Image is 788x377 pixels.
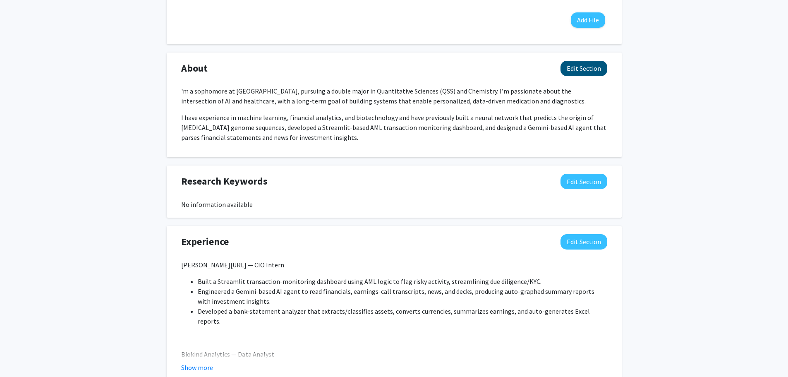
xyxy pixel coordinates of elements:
span: Research Keywords [181,174,268,189]
span: About [181,61,208,76]
p: [PERSON_NAME][URL] — CIO Intern [181,260,607,270]
li: Engineered a Gemini-based AI agent to read financials, earnings-call transcripts, news, and decks... [198,286,607,306]
p: Biokind Analytics — Data Analyst [181,349,607,359]
li: Developed a bank-statement analyzer that extracts/classifies assets, converts currencies, summari... [198,306,607,326]
p: 'm a sophomore at [GEOGRAPHIC_DATA], pursuing a double major in Quantitative Sciences (QSS) and C... [181,86,607,106]
button: Show more [181,363,213,372]
span: Experience [181,234,229,249]
p: I have experience in machine learning, financial analytics, and biotechnology and have previously... [181,113,607,142]
button: Add File [571,12,605,28]
button: Edit Research Keywords [560,174,607,189]
button: Edit Experience [560,234,607,250]
button: Edit About [560,61,607,76]
iframe: Chat [6,340,35,371]
div: No information available [181,199,607,209]
li: Built a Streamlit transaction-monitoring dashboard using AML logic to flag risky activity, stream... [198,276,607,286]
